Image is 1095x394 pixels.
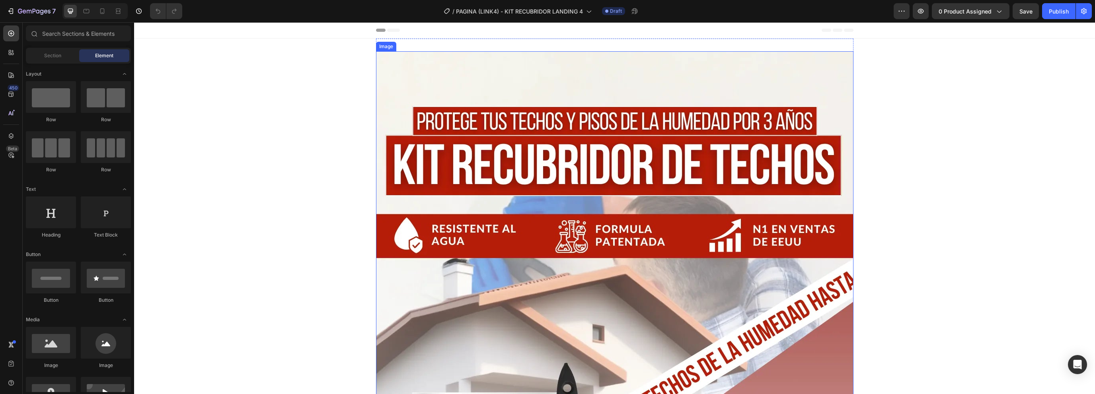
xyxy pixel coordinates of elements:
[26,297,76,304] div: Button
[95,52,113,59] span: Element
[610,8,622,15] span: Draft
[26,166,76,173] div: Row
[118,183,131,196] span: Toggle open
[26,25,131,41] input: Search Sections & Elements
[81,297,131,304] div: Button
[1068,355,1087,374] div: Open Intercom Messenger
[26,186,36,193] span: Text
[81,231,131,239] div: Text Block
[118,68,131,80] span: Toggle open
[1013,3,1039,19] button: Save
[8,85,19,91] div: 450
[26,316,40,323] span: Media
[26,70,41,78] span: Layout
[118,313,131,326] span: Toggle open
[932,3,1009,19] button: 0 product assigned
[1019,8,1033,15] span: Save
[26,231,76,239] div: Heading
[44,52,61,59] span: Section
[452,7,454,16] span: /
[81,362,131,369] div: Image
[26,251,41,258] span: Button
[6,146,19,152] div: Beta
[150,3,182,19] div: Undo/Redo
[134,22,1095,394] iframe: Design area
[939,7,992,16] span: 0 product assigned
[3,3,59,19] button: 7
[1049,7,1069,16] div: Publish
[81,166,131,173] div: Row
[81,116,131,123] div: Row
[26,116,76,123] div: Row
[52,6,56,16] p: 7
[456,7,583,16] span: PAGINA (LINK4) - KIT RECUBRIDOR LANDING 4
[26,362,76,369] div: Image
[1042,3,1076,19] button: Publish
[118,248,131,261] span: Toggle open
